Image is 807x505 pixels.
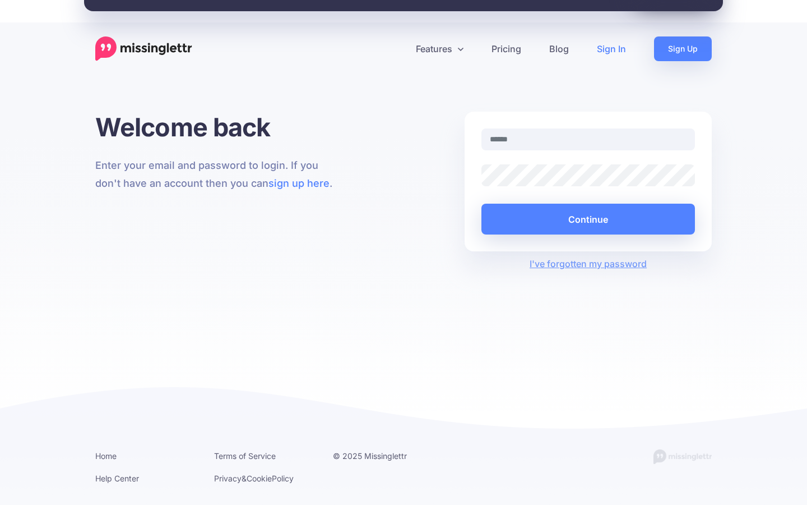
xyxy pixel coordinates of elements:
button: Continue [481,204,695,235]
a: Privacy [214,474,242,483]
p: Enter your email and password to login. If you don't have an account then you can . [95,157,342,192]
a: Help Center [95,474,139,483]
a: Pricing [477,36,535,61]
li: & Policy [214,471,316,485]
a: Cookie [247,474,272,483]
li: © 2025 Missinglettr [333,449,435,463]
a: Sign In [583,36,640,61]
a: Home [95,451,117,461]
a: Sign Up [654,36,712,61]
a: Features [402,36,477,61]
h1: Welcome back [95,112,342,143]
a: Blog [535,36,583,61]
a: Terms of Service [214,451,276,461]
a: sign up here [268,177,330,189]
a: I've forgotten my password [530,258,647,269]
